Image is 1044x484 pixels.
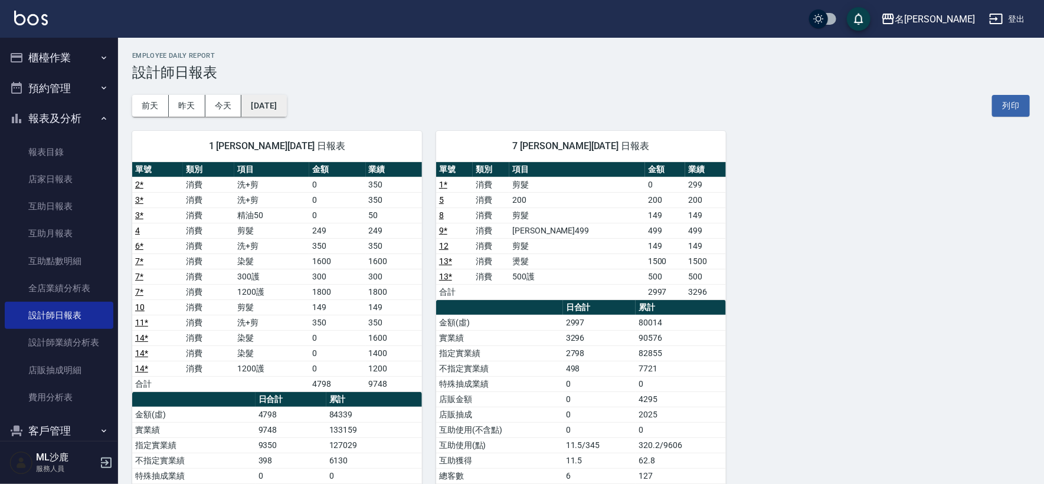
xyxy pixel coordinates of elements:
td: 9748 [366,376,422,391]
td: 300護 [234,269,309,284]
td: 127029 [326,437,422,453]
td: 1800 [309,284,365,299]
button: 客戶管理 [5,416,113,446]
a: 5 [439,195,444,205]
td: 染髮 [234,330,309,345]
td: 90576 [636,330,726,345]
td: 消費 [183,284,234,299]
td: 精油50 [234,208,309,223]
button: 今天 [205,95,242,117]
button: 登出 [984,8,1030,30]
table: a dense table [436,162,726,300]
td: 消費 [183,192,234,208]
td: 350 [366,315,422,330]
a: 設計師業績分析表 [5,329,113,356]
td: 剪髮 [509,208,645,223]
td: 1600 [309,253,365,269]
div: 名[PERSON_NAME] [895,12,975,27]
td: 實業績 [436,330,563,345]
td: 合計 [132,376,183,391]
td: 店販抽成 [436,407,563,422]
td: 互助獲得 [436,453,563,468]
td: 80014 [636,315,726,330]
td: 2798 [563,345,636,361]
td: 互助使用(不含點) [436,422,563,437]
td: 0 [309,192,365,208]
td: 指定實業績 [132,437,256,453]
td: 6130 [326,453,422,468]
td: 金額(虛) [436,315,563,330]
a: 互助點數明細 [5,248,113,275]
td: 300 [309,269,365,284]
th: 單號 [436,162,473,177]
td: 2025 [636,407,726,422]
td: 0 [326,468,422,483]
td: 消費 [183,208,234,223]
td: 消費 [473,238,509,253]
td: 消費 [473,269,509,284]
th: 業績 [366,162,422,177]
td: 0 [256,468,326,483]
td: 金額(虛) [132,407,256,422]
td: 149 [366,299,422,315]
td: 1200 [366,361,422,376]
td: 6 [563,468,636,483]
td: 200 [645,192,686,208]
td: 0 [309,345,365,361]
a: 10 [135,302,145,312]
td: 320.2/9606 [636,437,726,453]
td: 0 [309,177,365,192]
a: 互助月報表 [5,220,113,247]
a: 全店業績分析表 [5,275,113,302]
td: 0 [563,391,636,407]
td: 0 [636,422,726,437]
button: 前天 [132,95,169,117]
a: 4 [135,226,140,235]
td: 0 [563,376,636,391]
button: 櫃檯作業 [5,42,113,73]
button: 昨天 [169,95,205,117]
td: 1200護 [234,361,309,376]
td: 3296 [685,284,726,299]
td: 消費 [473,223,509,238]
td: 2997 [645,284,686,299]
td: 127 [636,468,726,483]
td: 9350 [256,437,326,453]
th: 累計 [636,300,726,315]
td: 3296 [563,330,636,345]
td: 200 [509,192,645,208]
a: 設計師日報表 [5,302,113,329]
td: 350 [309,315,365,330]
span: 1 [PERSON_NAME][DATE] 日報表 [146,140,408,152]
td: 消費 [473,253,509,269]
td: 消費 [473,177,509,192]
td: 62.8 [636,453,726,468]
img: Person [9,451,33,475]
td: 消費 [183,253,234,269]
td: 0 [645,177,686,192]
td: 11.5 [563,453,636,468]
a: 12 [439,241,449,251]
td: 0 [636,376,726,391]
td: 11.5/345 [563,437,636,453]
h2: Employee Daily Report [132,52,1030,60]
td: 消費 [183,269,234,284]
td: 1500 [645,253,686,269]
span: 7 [PERSON_NAME][DATE] 日報表 [450,140,712,152]
td: 500 [685,269,726,284]
td: 洗+剪 [234,192,309,208]
th: 累計 [326,392,422,407]
td: 4295 [636,391,726,407]
td: 不指定實業績 [436,361,563,376]
td: 149 [645,208,686,223]
td: 燙髮 [509,253,645,269]
th: 類別 [183,162,234,177]
td: 染髮 [234,345,309,361]
td: 500護 [509,269,645,284]
h3: 設計師日報表 [132,64,1030,81]
td: 消費 [183,299,234,315]
td: 特殊抽成業績 [132,468,256,483]
td: 消費 [473,208,509,223]
td: 剪髮 [509,177,645,192]
td: 1600 [366,330,422,345]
